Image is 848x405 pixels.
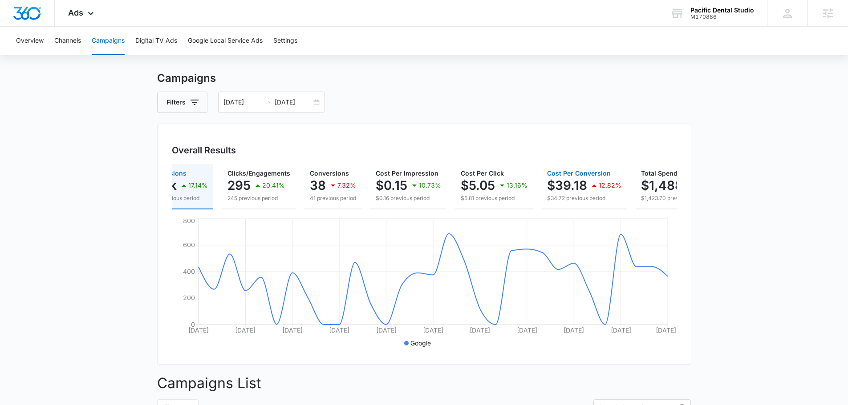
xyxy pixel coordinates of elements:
[690,14,754,20] div: account id
[157,70,691,86] h3: Campaigns
[92,27,125,55] button: Campaigns
[227,194,290,202] p: 245 previous period
[423,326,443,334] tspan: [DATE]
[337,182,356,188] p: 7.32%
[690,7,754,14] div: account name
[264,99,271,106] span: swap-right
[419,182,441,188] p: 10.73%
[183,217,195,225] tspan: 800
[470,326,490,334] tspan: [DATE]
[157,92,207,113] button: Filters
[264,99,271,106] span: to
[188,182,208,188] p: 17.14%
[68,8,83,17] span: Ads
[376,178,407,192] p: $0.15
[547,178,587,192] p: $39.18
[641,178,701,192] p: $1,488.70
[610,326,631,334] tspan: [DATE]
[282,326,302,334] tspan: [DATE]
[507,182,527,188] p: 13.16%
[227,178,251,192] p: 295
[148,194,208,202] p: 8.7k previous period
[223,97,260,107] input: Start date
[599,182,621,188] p: 12.82%
[275,97,312,107] input: End date
[227,169,290,177] span: Clicks/Engagements
[641,194,732,202] p: $1,423.70 previous period
[655,326,676,334] tspan: [DATE]
[273,27,297,55] button: Settings
[461,169,504,177] span: Cost Per Click
[376,169,438,177] span: Cost Per Impression
[310,169,349,177] span: Conversions
[564,326,584,334] tspan: [DATE]
[547,169,611,177] span: Cost Per Conversion
[461,194,527,202] p: $5.81 previous period
[410,338,431,348] p: Google
[641,169,678,177] span: Total Spend
[262,182,285,188] p: 20.41%
[183,268,195,275] tspan: 400
[183,241,195,249] tspan: 600
[310,178,326,192] p: 38
[376,194,441,202] p: $0.16 previous period
[235,326,256,334] tspan: [DATE]
[183,294,195,301] tspan: 200
[135,27,177,55] button: Digital TV Ads
[188,27,263,55] button: Google Local Service Ads
[329,326,349,334] tspan: [DATE]
[516,326,537,334] tspan: [DATE]
[310,194,356,202] p: 41 previous period
[54,27,81,55] button: Channels
[547,194,621,202] p: $34.72 previous period
[461,178,495,192] p: $5.05
[376,326,396,334] tspan: [DATE]
[188,326,209,334] tspan: [DATE]
[172,144,236,157] h3: Overall Results
[157,373,691,394] p: Campaigns List
[191,321,195,328] tspan: 0
[16,27,44,55] button: Overview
